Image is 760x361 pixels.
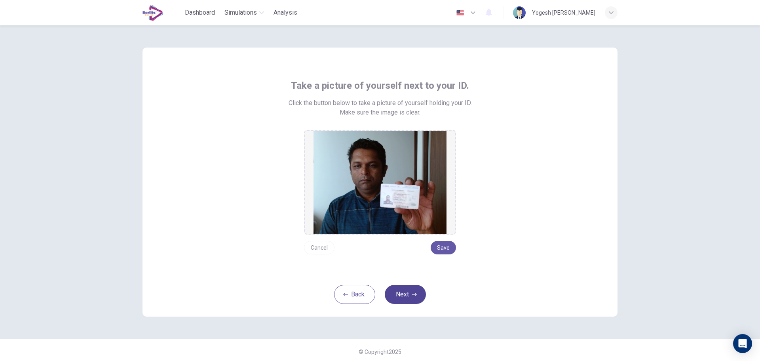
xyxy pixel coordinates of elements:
[274,8,297,17] span: Analysis
[385,285,426,304] button: Next
[455,10,465,16] img: en
[431,241,456,254] button: Save
[221,6,267,20] button: Simulations
[532,8,595,17] div: Yogesh [PERSON_NAME]
[289,98,472,108] span: Click the button below to take a picture of yourself holding your ID.
[334,285,375,304] button: Back
[142,5,163,21] img: EduSynch logo
[513,6,526,19] img: Profile picture
[359,349,401,355] span: © Copyright 2025
[291,79,469,92] span: Take a picture of yourself next to your ID.
[340,108,420,117] span: Make sure the image is clear.
[733,334,752,353] div: Open Intercom Messenger
[142,5,182,21] a: EduSynch logo
[270,6,300,20] button: Analysis
[224,8,257,17] span: Simulations
[304,241,334,254] button: Cancel
[182,6,218,20] button: Dashboard
[185,8,215,17] span: Dashboard
[313,131,446,234] img: preview screemshot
